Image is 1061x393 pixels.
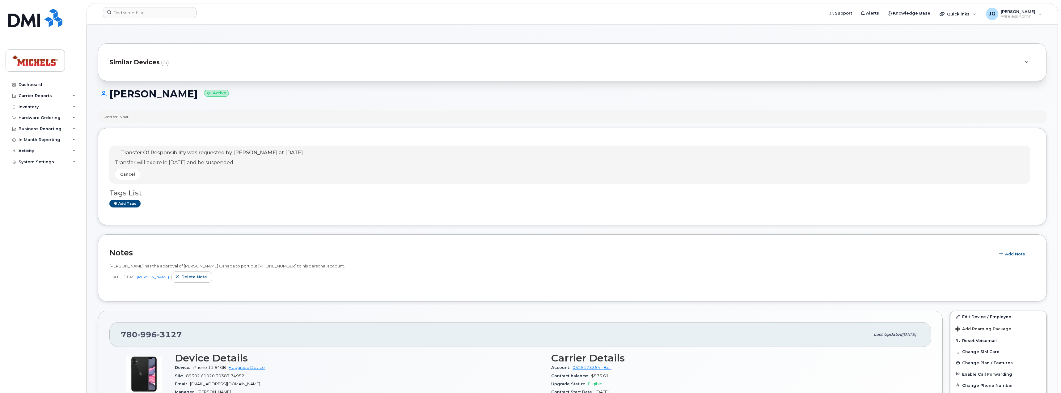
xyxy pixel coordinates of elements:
a: Edit Device / Employee [950,311,1046,322]
span: [DATE] [109,274,122,280]
span: 780 [121,330,182,339]
span: Contract balance [551,374,591,378]
p: Transfer will expire in [DATE] and be suspended [115,159,303,166]
span: Last updated [874,332,902,337]
h1: [PERSON_NAME] [98,88,1046,99]
span: iPhone 11 64GB [193,365,226,370]
h2: Notes [109,248,992,257]
span: $573.61 [591,374,609,378]
span: Upgrade Status [551,382,588,386]
h3: Device Details [175,352,544,364]
img: iPhone_11.jpg [125,356,163,393]
button: Add Roaming Package [950,322,1046,335]
span: Device [175,365,193,370]
span: Add Note [1005,251,1025,257]
span: 3127 [157,330,182,339]
span: SIM [175,374,186,378]
div: Used for: Nisku [104,114,129,119]
span: 11:49 [124,274,134,280]
span: Transfer Of Responsibility was requested by [PERSON_NAME] at [DATE] [121,150,303,156]
a: [PERSON_NAME] [137,275,169,279]
span: Cancel [120,171,135,177]
span: [EMAIL_ADDRESS][DOMAIN_NAME] [190,382,260,386]
a: + Upgrade Device [229,365,265,370]
span: Add Roaming Package [955,327,1011,332]
span: [DATE] [902,332,916,337]
a: 0525173354 - Bell [573,365,611,370]
button: Change SIM Card [950,346,1046,357]
button: Add Note [995,248,1030,259]
a: Add tags [109,200,141,207]
h3: Carrier Details [551,352,920,364]
span: Email [175,382,190,386]
button: Change Phone Number [950,380,1046,391]
button: Change Plan / Features [950,357,1046,368]
span: Similar Devices [109,58,160,67]
span: Change Plan / Features [962,361,1013,365]
button: Delete note [171,271,212,283]
span: Account [551,365,573,370]
span: [PERSON_NAME] has the approval of [PERSON_NAME] Canada to port out [PHONE_NUMBER] to his personal... [109,263,345,268]
button: Reset Voicemail [950,335,1046,346]
h3: Tags List [109,189,1035,197]
span: (5) [161,58,169,67]
span: Eligible [588,382,602,386]
span: Delete note [181,274,207,280]
span: Enable Call Forwarding [962,372,1012,376]
button: Cancel [115,169,140,180]
small: Active [204,90,229,97]
span: 89302 61020 30387 74952 [186,374,244,378]
span: 996 [137,330,157,339]
button: Enable Call Forwarding [950,369,1046,380]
